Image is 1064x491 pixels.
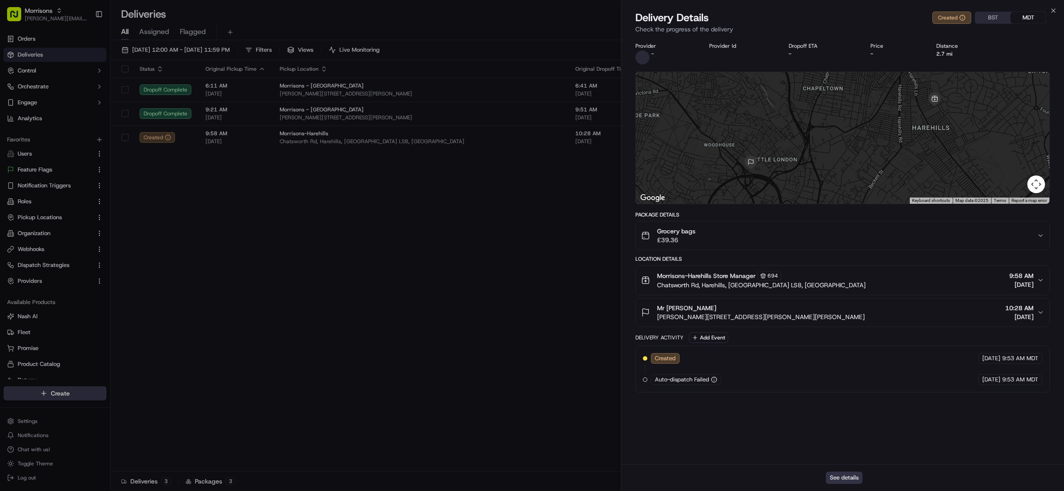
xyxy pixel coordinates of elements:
[5,125,71,141] a: 📗Knowledge Base
[9,9,27,27] img: Nash
[636,266,1049,295] button: Morrisons-Harehills Store Manager694Chatsworth Rd, Harehills, [GEOGRAPHIC_DATA] LS8, [GEOGRAPHIC_...
[1011,12,1046,23] button: MDT
[1027,175,1045,193] button: Map camera controls
[768,272,778,279] span: 694
[84,128,142,137] span: API Documentation
[657,304,716,312] span: Mr [PERSON_NAME]
[1002,354,1038,362] span: 9:53 AM MDT
[75,129,82,136] div: 💻
[789,42,856,49] div: Dropoff ETA
[636,221,1049,250] button: Grocery bags£39.36
[982,354,1000,362] span: [DATE]
[638,192,667,204] a: Open this area in Google Maps (opens a new window)
[689,332,728,343] button: Add Event
[1009,271,1034,280] span: 9:58 AM
[936,42,997,49] div: Distance
[1005,312,1034,321] span: [DATE]
[657,312,865,321] span: [PERSON_NAME][STREET_ADDRESS][PERSON_NAME][PERSON_NAME]
[9,35,161,49] p: Welcome 👋
[870,50,922,57] div: -
[30,93,112,100] div: We're available if you need us!
[635,25,1050,34] p: Check the progress of the delivery
[150,87,161,98] button: Start new chat
[1002,376,1038,384] span: 9:53 AM MDT
[657,281,866,289] span: Chatsworth Rd, Harehills, [GEOGRAPHIC_DATA] LS8, [GEOGRAPHIC_DATA]
[789,50,856,57] div: -
[982,376,1000,384] span: [DATE]
[9,129,16,136] div: 📗
[932,11,971,24] button: Created
[635,11,709,25] span: Delivery Details
[975,12,1011,23] button: BST
[18,128,68,137] span: Knowledge Base
[657,227,695,236] span: Grocery bags
[1005,304,1034,312] span: 10:28 AM
[1009,280,1034,289] span: [DATE]
[635,334,684,341] div: Delivery Activity
[657,271,756,280] span: Morrisons-Harehills Store Manager
[655,354,676,362] span: Created
[635,255,1050,263] div: Location Details
[9,84,25,100] img: 1736555255976-a54dd68f-1ca7-489b-9aae-adbdc363a1c4
[994,198,1006,203] a: Terms (opens in new tab)
[30,84,145,93] div: Start new chat
[1011,198,1047,203] a: Report a map error
[936,50,997,57] div: 2.7 mi
[709,42,775,49] div: Provider Id
[651,50,654,57] span: -
[635,42,695,49] div: Provider
[71,125,145,141] a: 💻API Documentation
[657,236,695,244] span: £39.36
[638,192,667,204] img: Google
[88,150,107,156] span: Pylon
[23,57,159,66] input: Got a question? Start typing here...
[955,198,988,203] span: Map data ©2025
[62,149,107,156] a: Powered byPylon
[870,42,922,49] div: Price
[635,211,1050,218] div: Package Details
[826,472,863,484] button: See details
[636,298,1049,327] button: Mr [PERSON_NAME][PERSON_NAME][STREET_ADDRESS][PERSON_NAME][PERSON_NAME]10:28 AM[DATE]
[655,376,709,384] span: Auto-dispatch Failed
[912,198,950,204] button: Keyboard shortcuts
